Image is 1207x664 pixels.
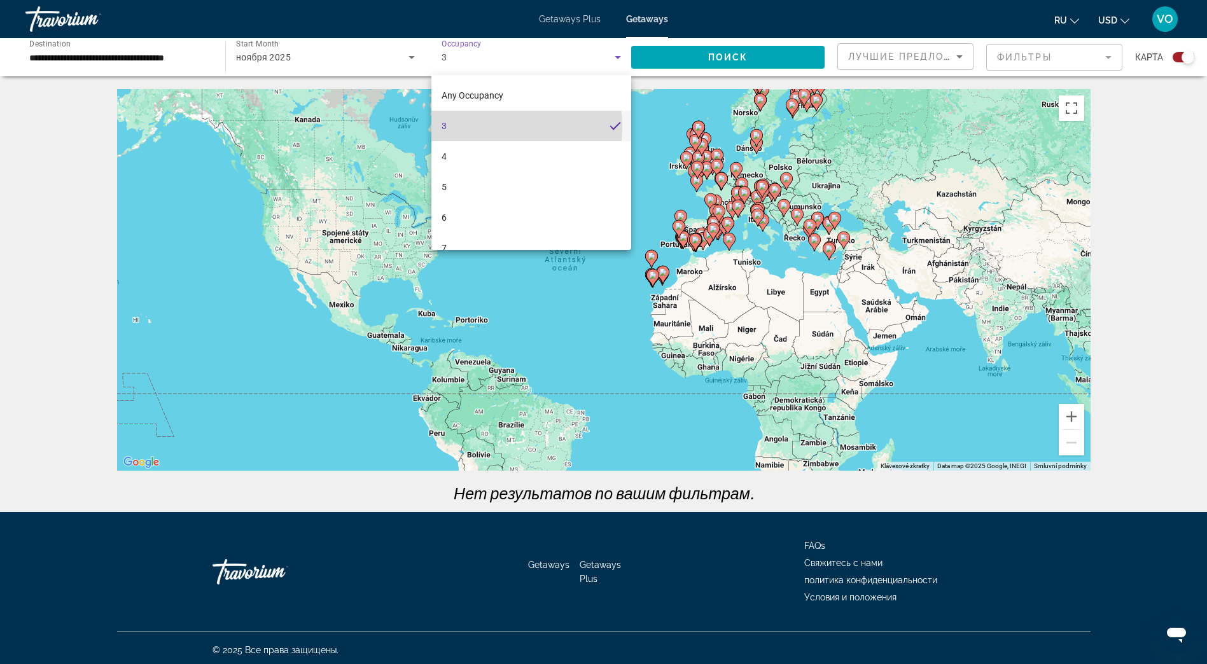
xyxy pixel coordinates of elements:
[442,118,447,134] span: 3
[442,210,447,225] span: 6
[1156,613,1197,654] iframe: Tlačítko pro spuštění okna posílání zpráv
[442,149,447,164] span: 4
[442,90,503,100] span: Any Occupancy
[442,179,447,195] span: 5
[442,240,447,256] span: 7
